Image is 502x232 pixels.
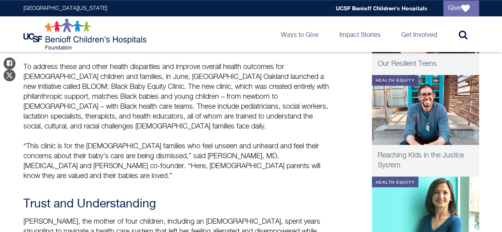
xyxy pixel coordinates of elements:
a: UCSF Benioff Children's Hospitals [336,5,427,12]
p: “This clinic is for the [DEMOGRAPHIC_DATA] families who feel unseen and unheard and feel their co... [23,142,329,181]
span: Reaching Kids in the Justice System [378,152,464,169]
a: Get Involved [395,16,443,52]
img: Logo for UCSF Benioff Children's Hospitals Foundation [23,18,148,50]
a: [GEOGRAPHIC_DATA][US_STATE] [23,6,107,11]
span: Our Resilient Teens [378,60,437,67]
img: Reaching youths in crisis [372,75,479,145]
div: Health Equity [372,176,419,187]
a: Health Equity Reaching youths in crisis Reaching Kids in the Justice System [372,75,479,177]
h3: Trust and Understanding [23,197,329,211]
a: Ways to Give [275,16,325,52]
a: Give [443,0,479,16]
a: Impact Stories [333,16,387,52]
p: To address these and other health disparities and improve overall health outcomes for [DEMOGRAPHI... [23,62,329,132]
div: Health Equity [372,75,419,86]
